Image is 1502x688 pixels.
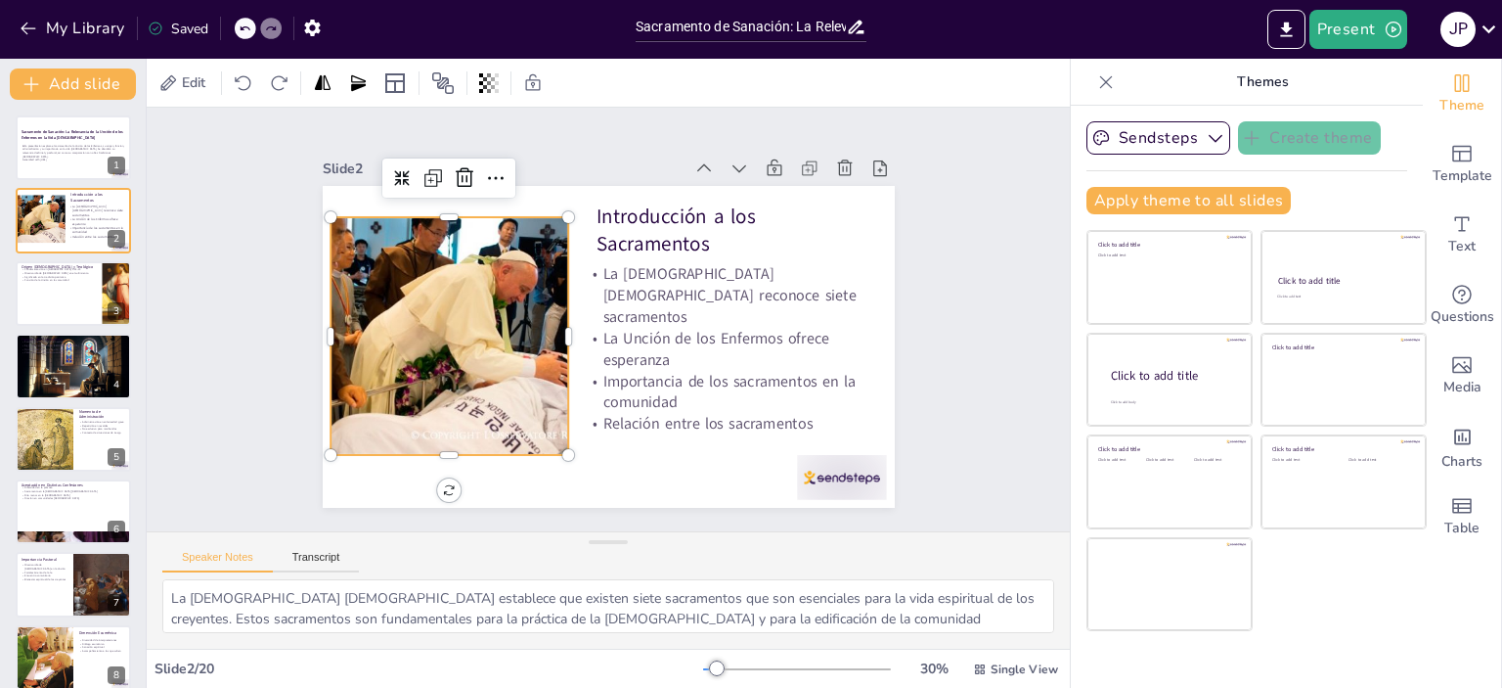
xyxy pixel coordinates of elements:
[22,574,67,578] p: Encuentro comunitario
[1098,253,1238,258] div: Click to add text
[79,427,125,431] p: No exclusivo para moribundos
[22,557,67,563] p: Importancia Pastoral
[1433,165,1492,187] span: Template
[162,579,1054,633] textarea: La [DEMOGRAPHIC_DATA] [DEMOGRAPHIC_DATA] establece que existen siete sacramentos que son esencial...
[1348,458,1410,463] div: Click to add text
[22,497,125,501] p: Oración en comunidades [DEMOGRAPHIC_DATA]
[22,279,97,283] p: Función de la Unción en la comunidad
[1278,275,1408,287] div: Click to add title
[1238,121,1381,155] button: Create theme
[79,409,125,420] p: Momento de Administración
[162,551,273,573] button: Speaker Notes
[1267,10,1305,49] button: Export to PowerPoint
[22,489,125,493] p: Sacramento en la [DEMOGRAPHIC_DATA] [DEMOGRAPHIC_DATA]
[1423,59,1501,129] div: Change the overall theme
[1272,458,1334,463] div: Click to add text
[15,13,133,44] button: My Library
[431,71,455,95] span: Position
[273,551,360,573] button: Transcript
[22,564,67,571] p: Misericordia de [DEMOGRAPHIC_DATA] en la Unción
[379,68,411,99] div: Layout
[583,370,891,413] p: Importancia de los sacramentos en la comunidad
[79,629,125,635] p: Dimensión Ecuménica
[22,578,67,582] p: Bienestar espiritual de los creyentes
[108,594,125,612] div: 7
[596,202,865,257] p: Introducción a los Sacramentos
[22,341,125,344] p: Fortalecimiento en la enfermedad
[22,159,125,162] p: Generated with [URL]
[79,420,125,424] p: Administración en enfermedad grave
[1444,518,1480,539] span: Table
[148,20,208,38] div: Saved
[68,204,131,216] p: La [DEMOGRAPHIC_DATA] [DEMOGRAPHIC_DATA] reconoce siete sacramentos
[108,666,125,684] div: 8
[22,129,123,140] span: Sacramento de Sanación: La Relevancia de la Unción de los Enfermos en la Vida [DEMOGRAPHIC_DATA]
[79,649,125,653] p: Acompañamiento a los que sufren
[22,571,67,574] p: Fortalecimiento de la fe
[155,660,703,678] div: Slide 2 / 20
[178,73,209,92] span: Edit
[583,328,891,371] p: La Unción de los Enfermos ofrece esperanza
[22,337,125,343] p: Función del Sacramento
[1272,343,1412,350] div: Click to add title
[1423,341,1501,411] div: Add images, graphics, shapes or video
[79,638,125,642] p: Diversidad de interpretaciones
[1443,377,1481,398] span: Media
[1440,12,1476,47] div: j p
[22,347,125,351] p: Oportunidad para la sanación integral
[22,268,97,272] p: Fundamentación en [GEOGRAPHIC_DATA] 5:14-15
[1086,187,1291,214] button: Apply theme to all slides
[1277,295,1407,299] div: Click to add text
[22,344,125,348] p: Signo de la presencia de [DEMOGRAPHIC_DATA]
[1423,411,1501,482] div: Add charts and graphs
[1309,10,1407,49] button: Present
[79,424,125,428] p: Repetición en recaídas
[910,660,957,678] div: 30 %
[16,115,131,180] div: https://cdn.sendsteps.com/images/logo/sendsteps_logo_white.pnghttps://cdn.sendsteps.com/images/lo...
[1448,236,1476,257] span: Text
[1440,10,1476,49] button: j p
[22,275,97,279] p: Significado en la tradición patrística
[22,482,125,488] p: Aceptación en Distintas Confesiones
[22,493,125,497] p: Rito menor en la [DEMOGRAPHIC_DATA]
[16,334,131,398] div: https://cdn.sendsteps.com/images/logo/sendsteps_logo_white.pnghttps://cdn.sendsteps.com/images/lo...
[68,225,131,234] p: Importancia de los sacramentos en la comunidad
[1111,400,1234,405] div: Click to add body
[1098,458,1142,463] div: Click to add text
[22,264,97,270] p: Origen [DEMOGRAPHIC_DATA] y Teológico
[22,486,125,490] p: Diversidad en la práctica
[108,157,125,174] div: 1
[1423,200,1501,270] div: Add text boxes
[323,160,684,178] div: Slide 2
[1111,368,1236,385] div: Click to add title
[108,448,125,466] div: 5
[16,261,131,326] div: https://cdn.sendsteps.com/images/logo/sendsteps_logo_white.pnghttps://cdn.sendsteps.com/images/lo...
[1086,121,1230,155] button: Sendsteps
[22,351,125,355] p: Valor del acompañamiento comunitario
[22,271,97,275] p: Misericordia de [DEMOGRAPHIC_DATA] en el sufrimiento
[1439,95,1484,116] span: Theme
[108,376,125,393] div: 4
[1098,445,1238,453] div: Click to add title
[1098,241,1238,249] div: Click to add title
[22,144,125,159] p: Esta presentación explora el sacramento de la Unción de los Enfermos, su origen, función, adminis...
[1122,59,1403,106] p: Themes
[1272,445,1412,453] div: Click to add title
[16,407,131,472] div: https://cdn.sendsteps.com/images/logo/sendsteps_logo_white.pnghttps://cdn.sendsteps.com/images/lo...
[583,413,891,435] p: Relación entre los sacramentos
[79,646,125,650] p: Sanación espiritual
[108,521,125,538] div: 6
[16,480,131,544] div: https://cdn.sendsteps.com/images/logo/sendsteps_logo_white.pnghttps://cdn.sendsteps.com/images/lo...
[1194,458,1238,463] div: Click to add text
[1423,129,1501,200] div: Add ready made slides
[1441,451,1482,473] span: Charts
[583,263,891,327] p: La [DEMOGRAPHIC_DATA] [DEMOGRAPHIC_DATA] reconoce siete sacramentos
[991,662,1058,677] span: Single View
[108,230,125,248] div: 2
[68,217,131,226] p: La Unción de los Enfermos ofrece esperanza
[1423,270,1501,341] div: Get real-time input from your audience
[1423,482,1501,552] div: Add a table
[636,13,846,41] input: Insert title
[10,69,136,100] button: Add slide
[1431,306,1494,328] span: Questions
